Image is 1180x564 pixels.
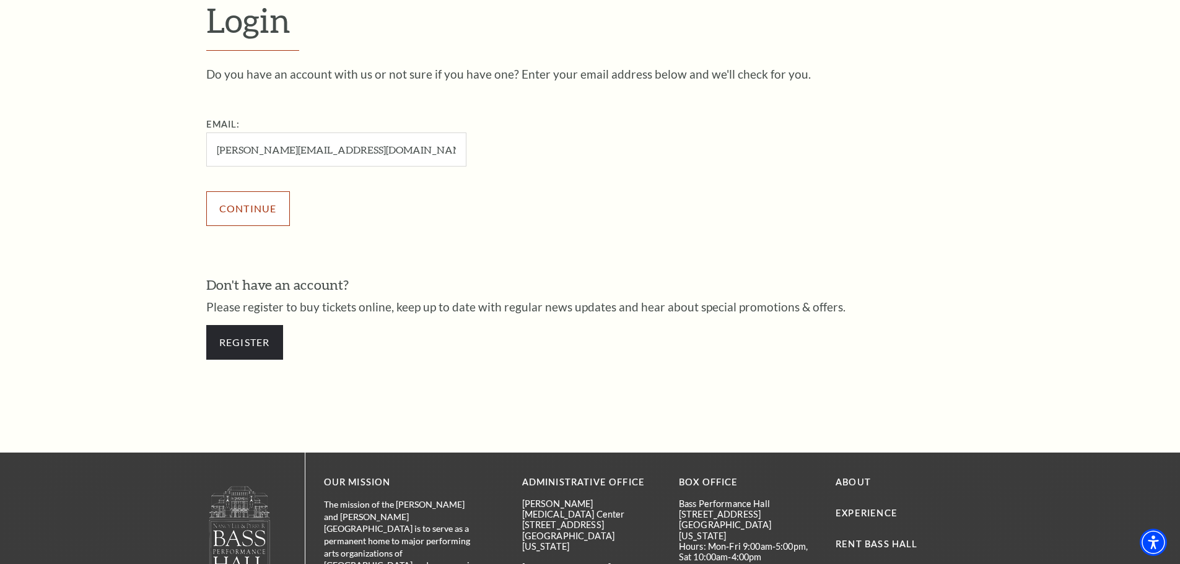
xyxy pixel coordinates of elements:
a: Rent Bass Hall [836,539,917,549]
label: Email: [206,119,240,129]
p: Administrative Office [522,475,660,490]
p: [PERSON_NAME][MEDICAL_DATA] Center [522,498,660,520]
input: Required [206,132,466,167]
p: [STREET_ADDRESS] [679,509,817,519]
input: Submit button [206,191,290,226]
p: OUR MISSION [324,475,479,490]
p: Do you have an account with us or not sure if you have one? Enter your email address below and we... [206,68,974,80]
p: Hours: Mon-Fri 9:00am-5:00pm, Sat 10:00am-4:00pm [679,541,817,563]
p: [GEOGRAPHIC_DATA][US_STATE] [522,531,660,552]
p: Please register to buy tickets online, keep up to date with regular news updates and hear about s... [206,301,974,313]
p: [GEOGRAPHIC_DATA][US_STATE] [679,519,817,541]
p: BOX OFFICE [679,475,817,490]
a: Experience [836,508,898,518]
a: About [836,477,871,487]
h3: Don't have an account? [206,275,974,295]
a: Register [206,325,283,360]
p: [STREET_ADDRESS] [522,519,660,530]
div: Accessibility Menu [1140,529,1167,556]
p: Bass Performance Hall [679,498,817,509]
